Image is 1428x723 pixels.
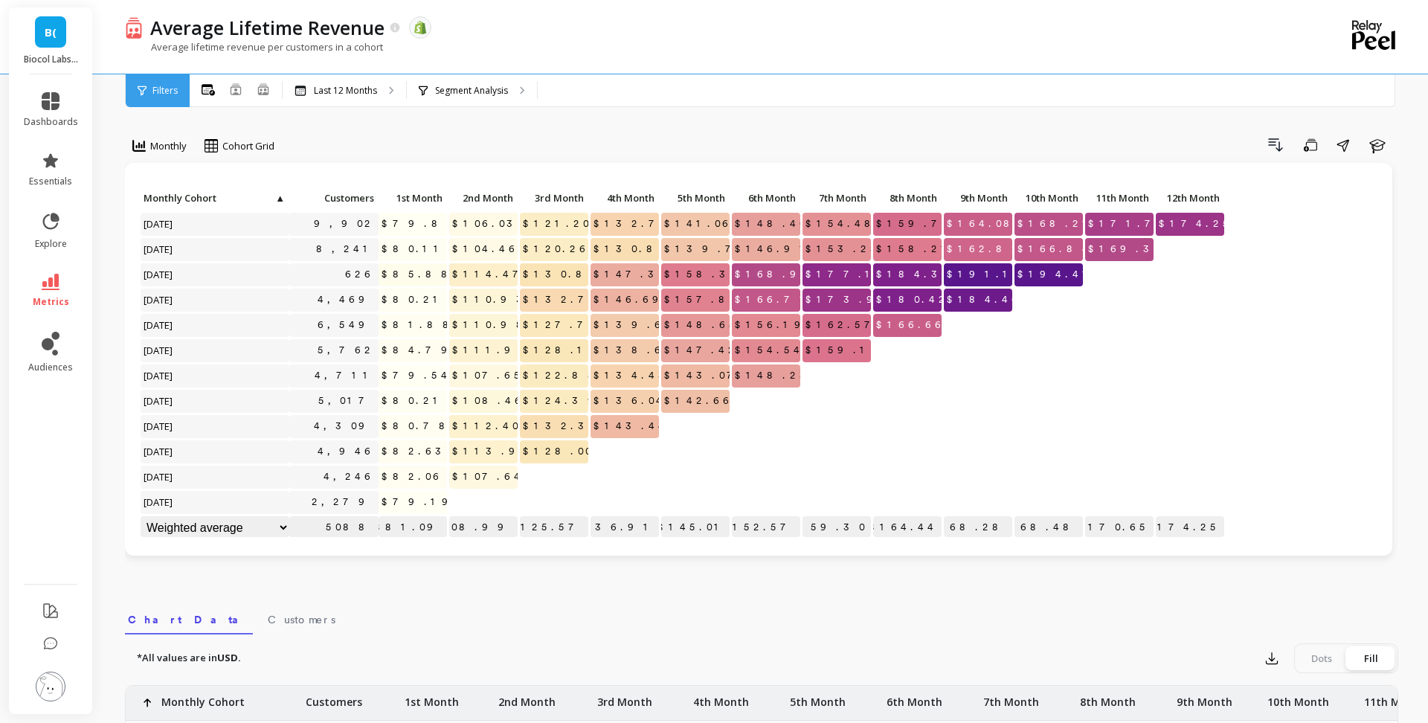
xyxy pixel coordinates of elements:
span: $173.97 [803,289,902,311]
span: B( [45,24,57,41]
span: $121.20 [520,213,595,235]
p: 7th Month [803,187,871,208]
div: Toggle SortBy [872,187,943,211]
p: 9th Month [944,187,1012,208]
p: 9th Month [1177,686,1232,710]
a: 4,469 [315,289,379,311]
span: 11th Month [1088,192,1149,204]
span: 4th Month [594,192,654,204]
span: [DATE] [141,289,177,311]
span: $142.66 [661,390,737,412]
span: $146.91 [732,238,815,260]
a: 8,241 [313,238,379,260]
p: $125.57 [520,516,588,539]
p: Monthly Cohort [141,187,289,208]
span: [DATE] [141,491,177,513]
p: Average lifetime revenue per customers in a cohort [125,40,383,54]
span: $107.64 [449,466,528,488]
span: [DATE] [141,440,177,463]
p: 11th Month [1085,187,1154,208]
p: $136.91 [591,516,659,539]
span: $139.69 [591,314,684,336]
span: $148.65 [661,314,743,336]
nav: Tabs [125,600,1398,634]
span: [DATE] [141,415,177,437]
span: [DATE] [141,466,177,488]
span: $180.42 [873,289,953,311]
p: Segment Analysis [435,85,508,97]
p: 2nd Month [449,187,518,208]
span: $154.48 [803,213,884,235]
p: 8th Month [873,187,942,208]
span: $159.70 [873,213,959,235]
span: $132.76 [591,213,678,235]
a: 626 [342,263,379,286]
div: Toggle SortBy [289,187,359,211]
p: Average Lifetime Revenue [150,15,385,40]
span: 10th Month [1017,192,1078,204]
span: $112.40 [449,415,524,437]
span: $158.39 [661,263,755,286]
div: Toggle SortBy [140,187,210,211]
div: Toggle SortBy [802,187,872,211]
span: ▲ [274,192,285,204]
span: [DATE] [141,238,177,260]
p: Last 12 Months [314,85,377,97]
p: *All values are in [137,651,241,666]
span: $82.63 [379,440,455,463]
span: $191.18 [944,263,1034,286]
p: 1st Month [405,686,459,710]
span: $82.06 [379,466,447,488]
p: Customers [306,686,362,710]
div: Toggle SortBy [378,187,448,211]
a: 4,309 [311,415,379,437]
span: $166.66 [873,314,949,336]
span: $171.73 [1085,213,1180,235]
p: Customers [289,187,379,208]
a: 2,279 [309,491,379,513]
span: $147.36 [591,263,678,286]
span: $108.46 [449,390,529,412]
span: $156.19 [732,314,814,336]
span: [DATE] [141,390,177,412]
span: $110.98 [449,314,536,336]
a: 4,246 [321,466,379,488]
div: Toggle SortBy [660,187,731,211]
p: Monthly Cohort [161,686,245,710]
span: $147.42 [661,339,742,361]
span: Cohort Grid [222,139,274,153]
span: $80.21 [379,390,448,412]
span: 6th Month [735,192,796,204]
a: 6,549 [315,314,379,336]
span: $110.93 [449,289,536,311]
p: 5th Month [661,187,730,208]
p: 1st Month [379,187,447,208]
p: $152.57 [732,516,800,539]
span: $174.25 [1156,213,1237,235]
span: audiences [28,361,73,373]
a: 4,711 [312,364,379,387]
span: $132.32 [520,415,608,437]
span: $132.73 [520,289,614,311]
p: $164.44 [873,516,942,539]
p: 11th Month [1364,686,1426,710]
span: $162.82 [944,238,1026,260]
p: 5088 [289,516,379,539]
span: Chart Data [128,612,250,627]
span: $80.11 [379,238,449,260]
span: 8th Month [876,192,937,204]
span: 12th Month [1159,192,1220,204]
span: $148.40 [732,213,811,235]
span: 3rd Month [523,192,584,204]
span: $162.57 [803,314,884,336]
span: Customers [292,192,374,204]
span: $136.04 [591,390,670,412]
div: Toggle SortBy [1014,187,1084,211]
span: $127.77 [520,314,613,336]
span: [DATE] [141,364,177,387]
span: $113.94 [449,440,538,463]
div: Toggle SortBy [1155,187,1226,211]
span: 2nd Month [452,192,513,204]
div: Toggle SortBy [1084,187,1155,211]
span: $169.35 [1085,238,1173,260]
